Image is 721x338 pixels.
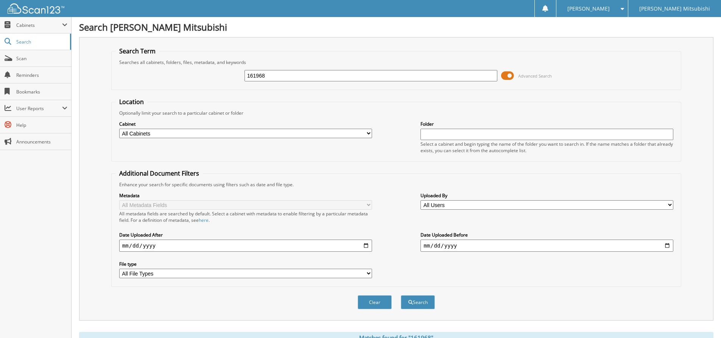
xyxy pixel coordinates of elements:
[115,110,677,116] div: Optionally limit your search to a particular cabinet or folder
[16,39,66,45] span: Search
[16,105,62,112] span: User Reports
[420,240,673,252] input: end
[79,21,713,33] h1: Search [PERSON_NAME] Mitsubishi
[420,232,673,238] label: Date Uploaded Before
[115,47,159,55] legend: Search Term
[16,139,67,145] span: Announcements
[115,181,677,188] div: Enhance your search for specific documents using filters such as date and file type.
[401,295,435,309] button: Search
[119,210,372,223] div: All metadata fields are searched by default. Select a cabinet with metadata to enable filtering b...
[8,3,64,14] img: scan123-logo-white.svg
[420,192,673,199] label: Uploaded By
[420,121,673,127] label: Folder
[518,73,552,79] span: Advanced Search
[567,6,610,11] span: [PERSON_NAME]
[115,59,677,65] div: Searches all cabinets, folders, files, metadata, and keywords
[119,232,372,238] label: Date Uploaded After
[358,295,392,309] button: Clear
[119,240,372,252] input: start
[16,55,67,62] span: Scan
[16,22,62,28] span: Cabinets
[639,6,710,11] span: [PERSON_NAME] Mitsubishi
[119,121,372,127] label: Cabinet
[199,217,209,223] a: here
[115,98,148,106] legend: Location
[16,122,67,128] span: Help
[119,261,372,267] label: File type
[119,192,372,199] label: Metadata
[420,141,673,154] div: Select a cabinet and begin typing the name of the folder you want to search in. If the name match...
[16,89,67,95] span: Bookmarks
[16,72,67,78] span: Reminders
[115,169,203,178] legend: Additional Document Filters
